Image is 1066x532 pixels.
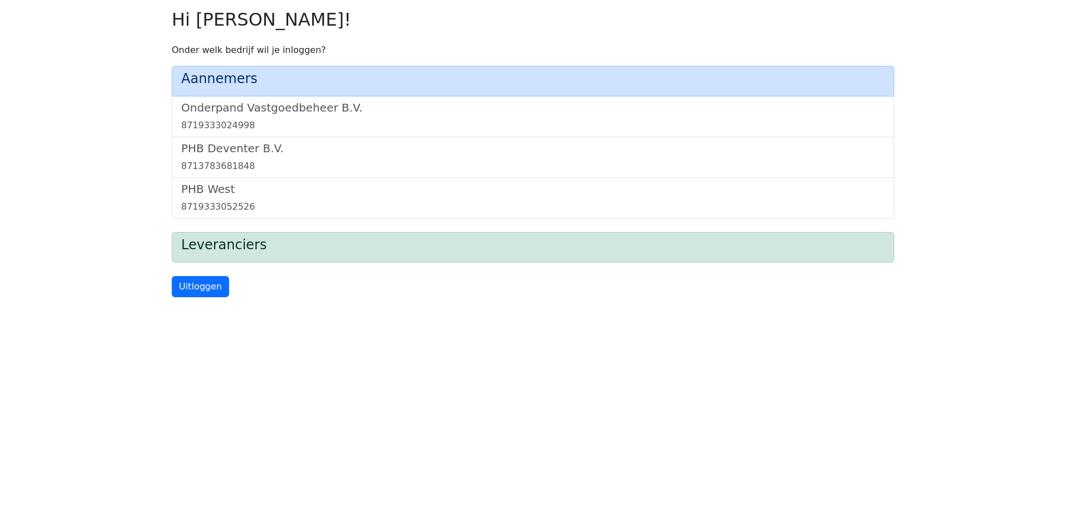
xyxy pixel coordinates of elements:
a: PHB West8719333052526 [181,182,885,214]
h5: PHB Deventer B.V. [181,142,885,155]
a: Uitloggen [172,276,229,297]
a: Onderpand Vastgoedbeheer B.V.8719333024998 [181,101,885,132]
h4: Aannemers [181,71,885,87]
h4: Leveranciers [181,237,885,253]
p: Onder welk bedrijf wil je inloggen? [172,43,894,57]
a: PHB Deventer B.V.8713783681848 [181,142,885,173]
div: 8713783681848 [181,159,885,173]
h5: Onderpand Vastgoedbeheer B.V. [181,101,885,114]
h2: Hi [PERSON_NAME]! [172,9,894,30]
h5: PHB West [181,182,885,196]
div: 8719333024998 [181,119,885,132]
div: 8719333052526 [181,200,885,214]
